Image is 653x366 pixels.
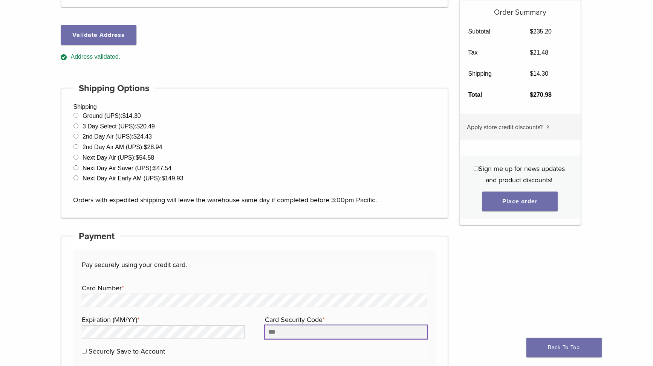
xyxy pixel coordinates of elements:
label: Next Day Air Early AM (UPS): [83,175,184,181]
th: Subtotal [460,21,521,42]
span: $ [133,133,137,140]
span: Sign me up for news updates and product discounts! [479,165,565,184]
label: 3 Day Select (UPS): [83,123,155,130]
span: Apply store credit discounts? [467,124,543,131]
span: $ [144,144,147,150]
span: $ [530,28,533,35]
h5: Order Summary [460,0,581,17]
p: Orders with expedited shipping will leave the warehouse same day if completed before 3:00pm Pacific. [73,183,436,206]
bdi: 28.94 [144,144,162,150]
label: 2nd Day Air (UPS): [83,133,152,140]
th: Shipping [460,63,521,84]
bdi: 20.49 [136,123,155,130]
bdi: 24.43 [133,133,152,140]
input: Sign me up for news updates and product discounts! [474,166,479,171]
fieldset: Payment Info [82,270,427,364]
label: Card Number [82,282,425,294]
bdi: 47.54 [153,165,172,171]
span: $ [122,113,126,119]
bdi: 21.48 [530,49,548,56]
div: Shipping [61,88,448,218]
button: Validate Address [61,25,136,45]
label: Ground (UPS): [83,113,141,119]
span: $ [530,70,533,77]
label: Next Day Air (UPS): [83,154,154,161]
th: Total [460,84,521,105]
bdi: 14.30 [122,113,141,119]
bdi: 149.93 [162,175,184,181]
bdi: 54.58 [136,154,154,161]
a: Back To Top [526,338,602,357]
div: Address validated. [61,52,448,62]
span: $ [136,123,140,130]
h4: Shipping Options [73,79,155,98]
bdi: 235.20 [530,28,552,35]
img: caret.svg [546,125,549,129]
span: $ [162,175,165,181]
bdi: 14.30 [530,70,548,77]
label: Securely Save to Account [89,347,165,355]
p: Pay securely using your credit card. [82,259,427,270]
label: Next Day Air Saver (UPS): [83,165,172,171]
label: 2nd Day Air AM (UPS): [83,144,162,150]
button: Place order [482,192,558,211]
span: $ [530,49,533,56]
th: Tax [460,42,521,63]
span: $ [530,91,533,98]
label: Card Security Code [265,314,426,325]
bdi: 270.98 [530,91,552,98]
h4: Payment [73,227,120,246]
label: Expiration (MM/YY) [82,314,243,325]
span: $ [136,154,139,161]
span: $ [153,165,157,171]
